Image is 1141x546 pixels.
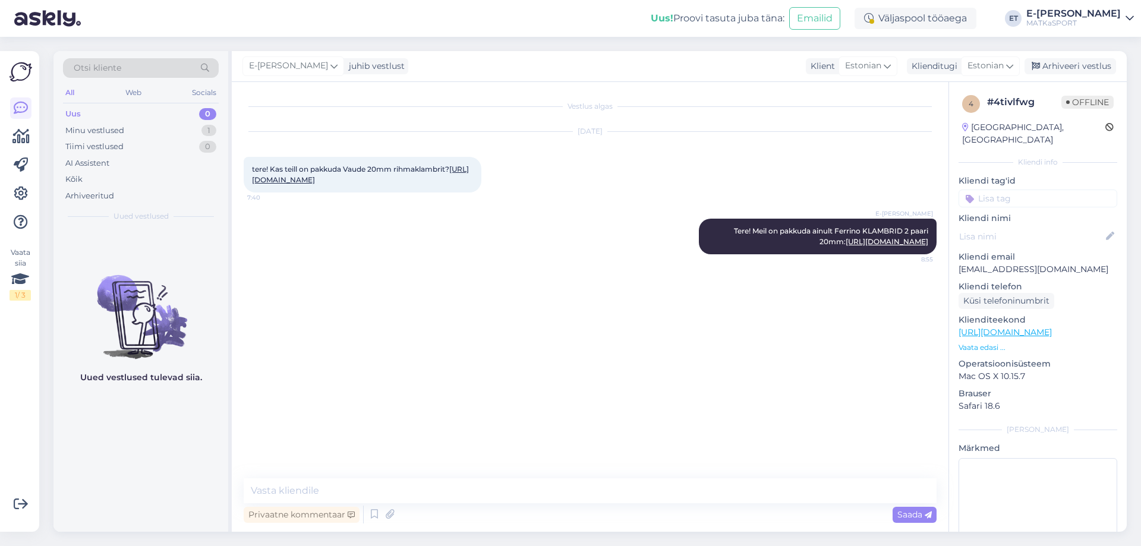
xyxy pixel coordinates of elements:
[959,387,1117,400] p: Brauser
[1026,18,1121,28] div: MATKaSPORT
[959,251,1117,263] p: Kliendi email
[65,173,83,185] div: Kõik
[959,370,1117,383] p: Mac OS X 10.15.7
[651,11,784,26] div: Proovi tasuta juba täna:
[1026,9,1121,18] div: E-[PERSON_NAME]
[959,293,1054,309] div: Küsi telefoninumbrit
[651,12,673,24] b: Uus!
[959,280,1117,293] p: Kliendi telefon
[959,358,1117,370] p: Operatsioonisüsteem
[969,99,973,108] span: 4
[967,59,1004,72] span: Estonian
[959,400,1117,412] p: Safari 18.6
[190,85,219,100] div: Socials
[74,62,121,74] span: Otsi kliente
[244,101,937,112] div: Vestlus algas
[959,190,1117,207] input: Lisa tag
[53,254,228,361] img: No chats
[962,121,1105,146] div: [GEOGRAPHIC_DATA], [GEOGRAPHIC_DATA]
[907,60,957,72] div: Klienditugi
[734,226,930,246] span: Tere! Meil on pakkuda ainult Ferrino KLAMBRID 2 paari 20mm:
[244,126,937,137] div: [DATE]
[199,108,216,120] div: 0
[63,85,77,100] div: All
[959,442,1117,455] p: Märkmed
[845,59,881,72] span: Estonian
[247,193,292,202] span: 7:40
[959,424,1117,435] div: [PERSON_NAME]
[10,290,31,301] div: 1 / 3
[344,60,405,72] div: juhib vestlust
[987,95,1061,109] div: # 4tivlfwg
[249,59,328,72] span: E-[PERSON_NAME]
[65,141,124,153] div: Tiimi vestlused
[897,509,932,520] span: Saada
[10,61,32,83] img: Askly Logo
[959,157,1117,168] div: Kliendi info
[959,342,1117,353] p: Vaata edasi ...
[252,165,469,184] span: tere! Kas teill on pakkuda Vaude 20mm rihmaklambrit?
[201,125,216,137] div: 1
[959,212,1117,225] p: Kliendi nimi
[1025,58,1116,74] div: Arhiveeri vestlus
[959,314,1117,326] p: Klienditeekond
[959,327,1052,337] a: [URL][DOMAIN_NAME]
[65,157,109,169] div: AI Assistent
[199,141,216,153] div: 0
[959,175,1117,187] p: Kliendi tag'id
[855,8,976,29] div: Väljaspool tööaega
[123,85,144,100] div: Web
[80,371,202,384] p: Uued vestlused tulevad siia.
[65,108,81,120] div: Uus
[846,237,928,246] a: [URL][DOMAIN_NAME]
[10,247,31,301] div: Vaata siia
[1026,9,1134,28] a: E-[PERSON_NAME]MATKaSPORT
[65,190,114,202] div: Arhiveeritud
[806,60,835,72] div: Klient
[789,7,840,30] button: Emailid
[959,263,1117,276] p: [EMAIL_ADDRESS][DOMAIN_NAME]
[888,255,933,264] span: 8:55
[1061,96,1114,109] span: Offline
[959,230,1104,243] input: Lisa nimi
[65,125,124,137] div: Minu vestlused
[1005,10,1022,27] div: ET
[875,209,933,218] span: E-[PERSON_NAME]
[244,507,360,523] div: Privaatne kommentaar
[114,211,169,222] span: Uued vestlused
